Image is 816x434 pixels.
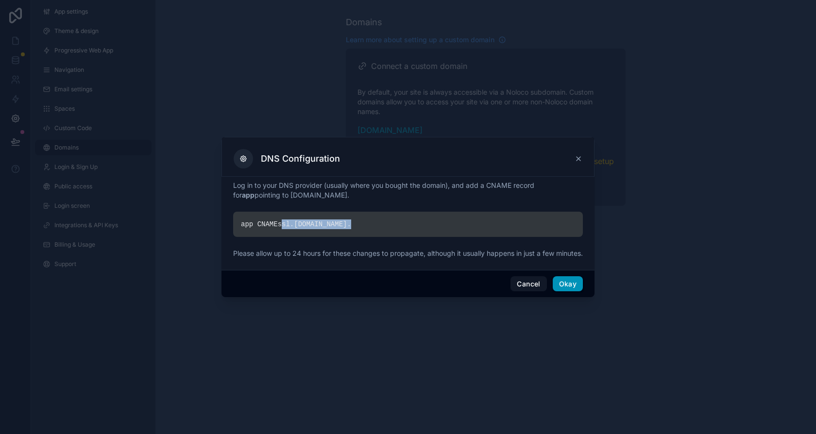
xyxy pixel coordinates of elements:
[233,212,583,237] div: app CNAME ssl. [DOMAIN_NAME] .
[242,191,255,199] strong: app
[233,249,583,258] p: Please allow up to 24 hours for these changes to propagate, although it usually happens in just a...
[261,153,340,165] h3: DNS Configuration
[510,276,546,292] button: Cancel
[553,276,583,292] button: Okay
[233,181,583,200] p: Log in to your DNS provider (usually where you bought the domain), and add a CNAME record for poi...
